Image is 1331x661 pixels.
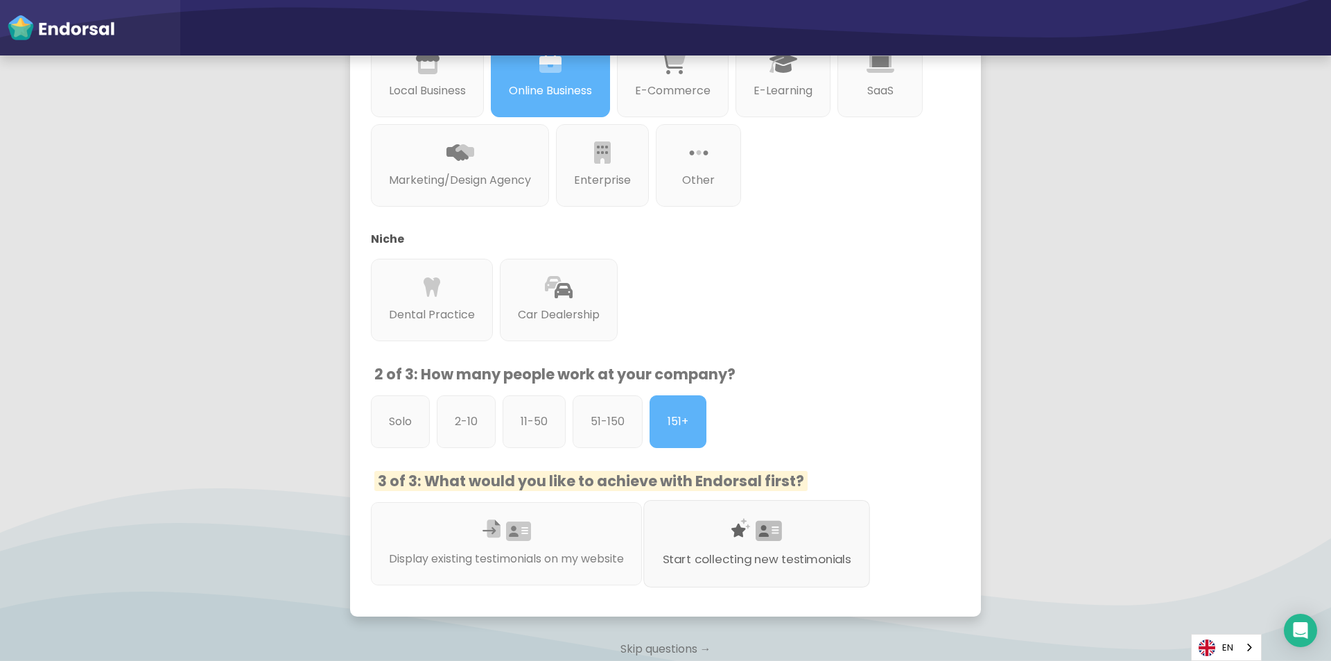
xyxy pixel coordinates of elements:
[1191,634,1262,661] div: Language
[389,413,412,430] p: Solo
[663,551,851,568] p: Start collecting new testimonials
[1284,614,1317,647] div: Open Intercom Messenger
[389,172,531,189] p: Marketing/Design Agency
[754,83,812,99] p: E-Learning
[855,83,905,99] p: SaaS
[674,172,723,189] p: Other
[389,307,475,323] p: Dental Practice
[455,413,478,430] p: 2-10
[1191,634,1262,661] aside: Language selected: English
[521,413,548,430] p: 11-50
[574,172,631,189] p: Enterprise
[374,471,808,491] span: 3 of 3: What would you like to achieve with Endorsal first?
[371,231,939,248] p: Niche
[635,83,711,99] p: E-Commerce
[1192,635,1261,660] a: EN
[509,83,592,99] p: Online Business
[389,551,624,567] p: Display existing testimonials on my website
[518,307,600,323] p: Car Dealership
[668,413,688,430] p: 151+
[389,83,466,99] p: Local Business
[7,14,115,42] img: endorsal-logo-white@2x.png
[591,413,625,430] p: 51-150
[374,364,736,384] span: 2 of 3: How many people work at your company?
